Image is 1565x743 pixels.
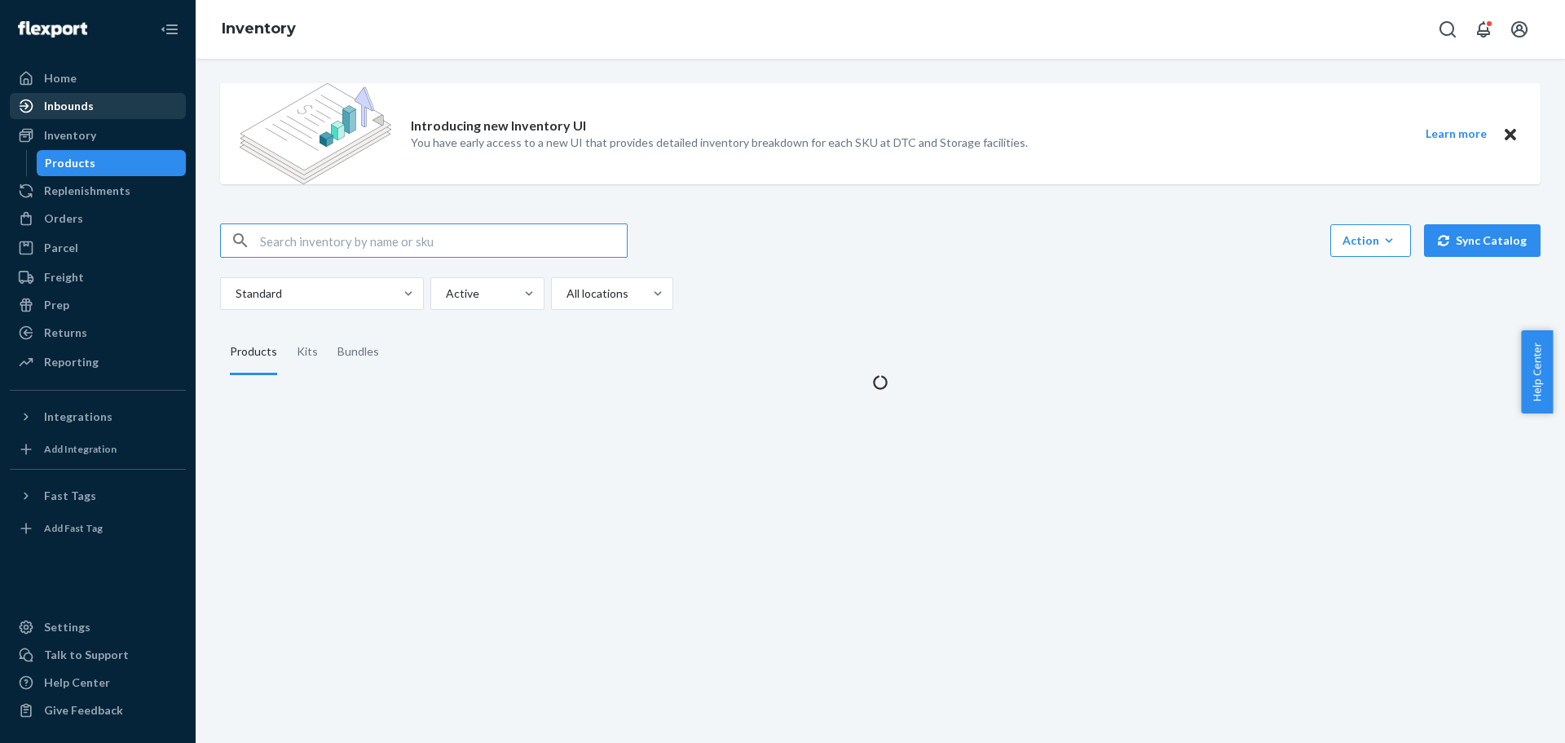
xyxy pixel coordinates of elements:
a: Reporting [10,349,186,375]
a: Returns [10,320,186,346]
a: Add Fast Tag [10,515,186,542]
div: Kits [297,329,318,375]
button: Open account menu [1503,13,1536,46]
a: Freight [10,264,186,290]
input: Active [444,285,446,302]
div: Replenishments [44,183,130,199]
a: Inbounds [10,93,186,119]
a: Help Center [10,670,186,696]
a: Settings [10,614,186,640]
div: Add Fast Tag [44,521,103,535]
div: Give Feedback [44,702,123,719]
button: Learn more [1415,124,1497,144]
a: Home [10,65,186,91]
a: Parcel [10,235,186,261]
a: Inventory [222,20,296,38]
a: Talk to Support [10,642,186,668]
div: Help Center [44,674,110,691]
img: Flexport logo [18,21,87,38]
button: Integrations [10,404,186,430]
button: Open notifications [1467,13,1500,46]
input: Search inventory by name or sku [260,224,627,257]
div: Freight [44,269,84,285]
a: Replenishments [10,178,186,204]
button: Open Search Box [1431,13,1464,46]
div: Inventory [44,127,96,144]
div: Returns [44,325,87,341]
div: Inbounds [44,98,94,114]
div: Products [230,329,277,375]
div: Parcel [44,240,78,256]
a: Add Integration [10,436,186,462]
div: Integrations [44,409,112,425]
button: Fast Tags [10,483,186,509]
a: Prep [10,292,186,318]
ol: breadcrumbs [209,6,309,53]
div: Add Integration [44,442,117,456]
div: Fast Tags [44,488,96,504]
p: Introducing new Inventory UI [411,117,586,135]
div: Talk to Support [44,647,129,663]
a: Products [37,150,187,176]
div: Orders [44,210,83,227]
div: Action [1342,232,1399,249]
div: Home [44,70,77,86]
p: You have early access to a new UI that provides detailed inventory breakdown for each SKU at DTC ... [411,135,1028,151]
img: new-reports-banner-icon.82668bd98b6a51aee86340f2a7b77ae3.png [240,83,391,184]
input: All locations [565,285,566,302]
button: Close [1500,124,1521,144]
button: Action [1330,224,1411,257]
input: Standard [234,285,236,302]
div: Products [45,155,95,171]
div: Bundles [337,329,379,375]
div: Settings [44,619,90,635]
div: Prep [44,297,69,313]
a: Inventory [10,122,186,148]
div: Reporting [44,354,99,370]
button: Sync Catalog [1424,224,1541,257]
button: Close Navigation [153,13,186,46]
button: Give Feedback [10,697,186,723]
a: Orders [10,206,186,232]
button: Help Center [1521,330,1553,414]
